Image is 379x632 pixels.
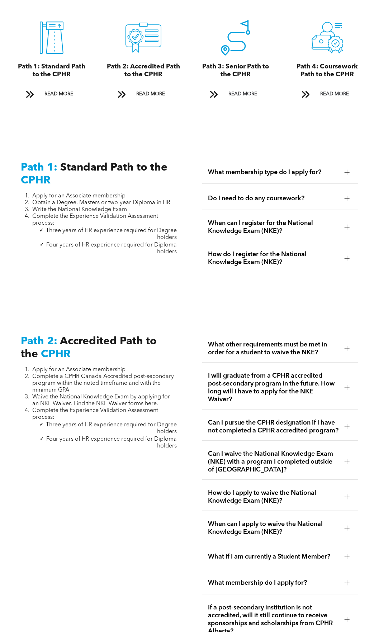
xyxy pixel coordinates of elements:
[202,63,269,78] span: Path 3: Senior Path to the CPHR
[21,87,82,101] a: READ MORE
[32,214,158,226] span: Complete the Experience Validation Assessment process:
[226,87,260,101] span: READ MORE
[208,168,339,176] span: What membership type do I apply for?
[32,200,170,206] span: Obtain a Degree, Masters or two-year Diploma in HR
[297,87,358,101] a: READ MORE
[46,228,177,240] span: Three years of HR experience required for Degree holders
[32,374,174,393] span: Complete a CPHR Canada Accredited post-secondary program within the noted timeframe and with the ...
[208,195,339,202] span: Do I need to do any coursework?
[208,489,339,505] span: How do I apply to waive the National Knowledge Exam (NKE)?
[208,450,339,474] span: Can I waive the National Knowledge Exam (NKE) with a program I completed outside of [GEOGRAPHIC_D...
[208,341,339,356] span: What other requirements must be met in order for a student to waive the NKE?
[208,219,339,235] span: When can I register for the National Knowledge Exam (NKE)?
[46,436,177,449] span: Four years of HR experience required for Diploma holders
[208,520,339,536] span: When can I apply to waive the National Knowledge Exam (NKE)?
[297,63,358,78] span: Path 4: Coursework Path to the CPHR
[107,63,180,78] span: Path 2: Accredited Path to the CPHR
[21,336,157,360] span: Accredited Path to the
[208,579,339,587] span: What membership do I apply for?
[32,408,158,420] span: Complete the Experience Validation Assessment process:
[21,336,57,347] span: Path 2:
[208,372,339,403] span: I will graduate from a CPHR accredited post-secondary program in the future. How long will I have...
[32,367,125,373] span: Apply for an Associate membership
[21,162,57,173] span: Path 1:
[32,394,170,407] span: Waive the National Knowledge Exam by applying for an NKE Waiver. Find the NKE Waiver forms here.
[32,193,125,199] span: Apply for an Associate membership
[46,242,177,255] span: Four years of HR experience required for Diploma holders
[208,250,339,266] span: How do I register for the National Knowledge Exam (NKE)?
[113,87,174,101] a: READ MORE
[318,87,351,101] span: READ MORE
[21,175,51,186] span: CPHR
[205,87,266,101] a: READ MORE
[46,422,177,435] span: Three years of HR experience required for Degree holders
[41,349,71,360] span: CPHR
[32,207,127,212] span: Write the National Knowledge Exam
[208,553,339,561] span: What if I am currently a Student Member?
[18,63,85,78] span: Path 1: Standard Path to the CPHR
[134,87,167,101] span: READ MORE
[42,87,76,101] span: READ MORE
[208,419,339,435] span: Can I pursue the CPHR designation if I have not completed a CPHR accredited program?
[60,162,167,173] span: Standard Path to the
